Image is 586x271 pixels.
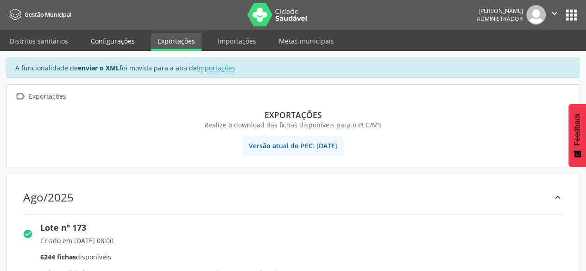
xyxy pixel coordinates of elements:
i:  [549,8,560,19]
div: Lote nº 173 [40,221,571,234]
a: Gestão Municipal [6,7,71,22]
button: Feedback - Mostrar pesquisa [568,104,586,167]
i: check_circle [23,229,33,239]
a: Importações [211,33,263,49]
a: Distritos sanitários [3,33,75,49]
i: keyboard_arrow_up [553,192,563,202]
div: [PERSON_NAME] [477,7,523,15]
div: Criado em [DATE] 08:00 [40,236,571,246]
div: Ago/2025 [23,190,74,204]
button:  [546,5,563,25]
div: Realize o download das fichas disponíveis para o PEC/MS [20,120,566,130]
div: keyboard_arrow_up [553,190,563,204]
span: 6244 fichas [40,252,76,261]
div: disponíveis [40,252,571,262]
span: Gestão Municipal [25,11,71,19]
span: Feedback [573,113,581,145]
strong: enviar o XML [78,63,120,72]
a: Configurações [84,33,141,49]
a:  Exportações [13,90,68,103]
i:  [13,90,27,103]
a: Exportações [151,33,202,51]
a: Metas municipais [272,33,340,49]
span: Versão atual do PEC: [DATE] [242,136,344,156]
button: apps [563,7,580,23]
div: Exportações [27,90,68,103]
a: Importações [197,63,235,72]
div: Exportações [20,110,566,120]
span: Administrador [477,15,523,23]
div: A funcionalidade de foi movida para a aba de [6,57,580,78]
img: img [526,5,546,25]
